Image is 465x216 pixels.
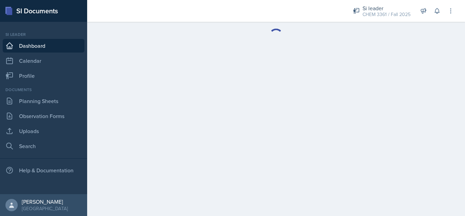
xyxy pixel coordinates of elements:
[363,4,411,12] div: Si leader
[3,109,84,123] a: Observation Forms
[3,39,84,53] a: Dashboard
[3,69,84,83] a: Profile
[3,94,84,108] a: Planning Sheets
[3,139,84,153] a: Search
[22,198,68,205] div: [PERSON_NAME]
[363,11,411,18] div: CHEM 3361 / Fall 2025
[3,87,84,93] div: Documents
[22,205,68,212] div: [GEOGRAPHIC_DATA]
[3,124,84,138] a: Uploads
[3,163,84,177] div: Help & Documentation
[3,31,84,38] div: Si leader
[3,54,84,68] a: Calendar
